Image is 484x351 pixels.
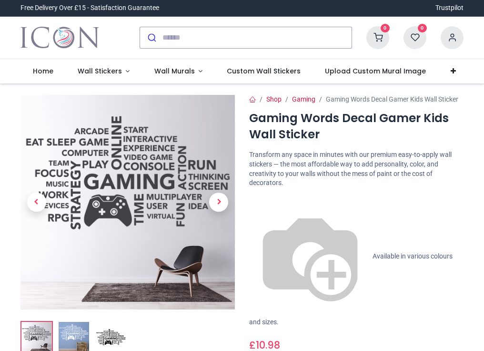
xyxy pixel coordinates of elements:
a: Gaming [292,95,315,103]
span: Available in various colours and sizes. [249,252,453,325]
sup: 0 [381,24,390,33]
img: color-wheel.png [249,196,371,318]
a: Trustpilot [435,3,464,13]
h1: Gaming Words Decal Gamer Kids Wall Sticker [249,110,464,143]
sup: 0 [418,24,427,33]
img: Gaming Words Decal Gamer Kids Wall Sticker [20,95,235,310]
button: Submit [140,27,162,48]
span: Gaming Words Decal Gamer Kids Wall Sticker [326,95,458,103]
a: Wall Stickers [65,59,142,84]
a: 0 [403,33,426,41]
span: Home [33,66,53,76]
a: Logo of Icon Wall Stickers [20,24,99,51]
a: 0 [366,33,389,41]
span: Next [209,193,228,212]
a: Wall Murals [142,59,215,84]
span: Wall Murals [154,66,195,76]
a: Next [203,127,235,278]
span: Custom Wall Stickers [227,66,301,76]
p: Transform any space in minutes with our premium easy-to-apply wall stickers — the most affordable... [249,150,464,187]
a: Previous [20,127,53,278]
span: Upload Custom Mural Image [325,66,426,76]
img: Icon Wall Stickers [20,24,99,51]
div: Free Delivery Over £15 - Satisfaction Guarantee [20,3,159,13]
a: Shop [266,95,282,103]
span: Previous [27,193,46,212]
span: Wall Stickers [78,66,122,76]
